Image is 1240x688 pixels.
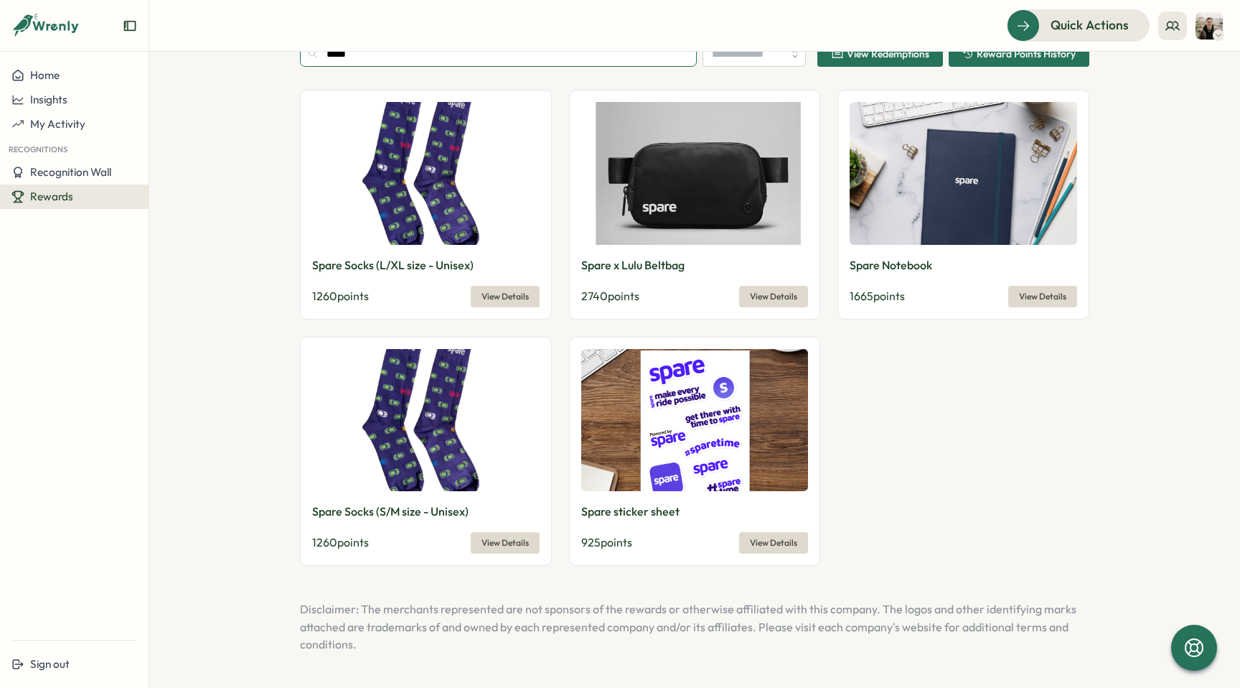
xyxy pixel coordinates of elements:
[30,68,60,82] span: Home
[1019,287,1066,307] span: View Details
[30,190,73,203] span: Rewards
[1196,12,1223,39] img: Cameron Stone
[850,256,932,274] p: Spare Notebook
[817,41,943,67] button: View Redemptions
[471,532,540,554] button: View Details
[581,349,809,492] img: Spare sticker sheet
[850,102,1077,245] img: Spare Notebook
[30,657,70,671] span: Sign out
[1007,9,1150,41] button: Quick Actions
[1051,16,1129,34] span: Quick Actions
[312,256,474,274] p: Spare Socks (L/XL size - Unisex)
[30,117,85,131] span: My Activity
[123,19,137,33] button: Expand sidebar
[977,49,1076,59] span: Reward Points History
[581,102,809,245] img: Spare x Lulu Beltbag
[581,503,680,521] p: Spare sticker sheet
[850,289,905,303] span: 1665 points
[312,503,469,521] p: Spare Socks (S/M size - Unisex)
[471,286,540,307] button: View Details
[750,533,797,553] span: View Details
[312,102,540,245] img: Spare Socks (L/XL size - Unisex)
[30,93,67,106] span: Insights
[482,287,529,307] span: View Details
[581,289,639,303] span: 2740 points
[482,533,529,553] span: View Details
[1008,286,1077,307] button: View Details
[312,289,369,303] span: 1260 points
[312,349,540,492] img: Spare Socks (S/M size - Unisex)
[581,535,632,549] span: 925 points
[847,49,929,59] span: View Redemptions
[750,287,797,307] span: View Details
[739,532,808,554] button: View Details
[949,41,1089,67] button: Reward Points History
[581,256,685,274] p: Spare x Lulu Beltbag
[739,286,808,307] button: View Details
[300,600,1089,654] p: Disclaimer: The merchants represented are not sponsors of the rewards or otherwise affiliated wit...
[30,165,111,179] span: Recognition Wall
[312,535,369,549] span: 1260 points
